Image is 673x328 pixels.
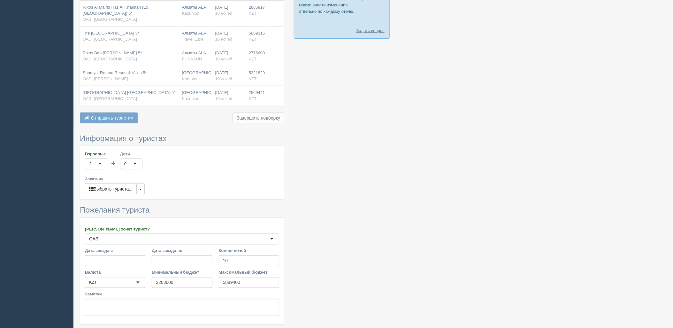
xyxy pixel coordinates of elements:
[83,96,137,101] span: ОАЭ, [GEOGRAPHIC_DATA]
[249,31,265,35] span: 5889316
[249,51,265,55] span: 2776608
[215,30,244,42] div: [DATE]
[249,37,257,42] span: KZT
[83,70,147,75] span: Saadiyat Rotana Resort & Villas 5*
[89,161,91,167] div: 2
[215,96,232,101] span: 10 ночей
[215,37,232,42] span: 10 ночей
[83,76,128,81] span: ОАЭ, [PERSON_NAME]
[356,27,385,34] a: Задать вопрос
[89,279,97,286] div: KZT
[215,11,232,16] span: 10 ночей
[89,236,99,242] div: ОАЭ
[80,113,138,123] button: Отправить туристам
[182,30,210,42] div: Алматы ALA
[249,5,265,10] span: 2885817
[219,269,279,276] label: Максимальный бюджет
[152,248,212,254] label: Дата заезда по
[182,70,210,82] div: [GEOGRAPHIC_DATA]
[249,96,257,101] span: KZT
[182,37,203,42] span: Travel Luxe
[85,291,279,297] label: Заметки
[182,4,210,16] div: Алматы ALA
[85,226,279,232] label: [PERSON_NAME] хочет турист?
[83,5,149,16] span: Rixos Al Mairid Ras Al Khaimah (Ex. [GEOGRAPHIC_DATA]) 5*
[83,51,142,55] span: Rixos Bab [PERSON_NAME] 5*
[85,248,145,254] label: Дата заезда с
[80,134,284,143] h3: Информация о туристах
[182,90,210,102] div: [GEOGRAPHIC_DATA]
[120,151,142,157] label: Дети
[215,57,232,61] span: 10 ночей
[249,57,257,61] span: KZT
[182,76,197,81] span: Kompas
[249,70,265,75] span: 5321829
[85,151,107,157] label: Взрослые
[233,113,284,123] button: Завершить подборку
[249,11,257,16] span: KZT
[124,161,126,167] div: 0
[219,248,279,254] label: Кол-во ночей
[83,37,137,42] span: ОАЭ, [GEOGRAPHIC_DATA]
[83,31,139,35] span: The [GEOGRAPHIC_DATA] 5*
[80,206,149,214] span: Пожелания туриста
[249,76,257,81] span: KZT
[215,76,232,81] span: 10 ночей
[182,96,199,101] span: Kazunion
[215,70,244,82] div: [DATE]
[85,184,137,194] button: Выбрать туриста...
[91,115,134,121] span: Отправить туристам
[182,50,210,62] div: Алматы ALA
[83,90,175,95] span: [GEOGRAPHIC_DATA] [GEOGRAPHIC_DATA] 5*
[215,90,244,102] div: [DATE]
[152,269,212,276] label: Минимальный бюджет
[249,90,265,95] span: 2569441
[215,50,244,62] div: [DATE]
[182,11,199,16] span: Kazunion
[215,4,244,16] div: [DATE]
[83,57,137,61] span: ОАЭ, [GEOGRAPHIC_DATA]
[83,17,137,22] span: ОАЭ, [GEOGRAPHIC_DATA]
[85,269,145,276] label: Валюта
[85,176,279,182] label: Заказчик
[219,255,279,266] input: 7-10 или 7,10,14
[182,57,202,61] span: FUN&SUN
